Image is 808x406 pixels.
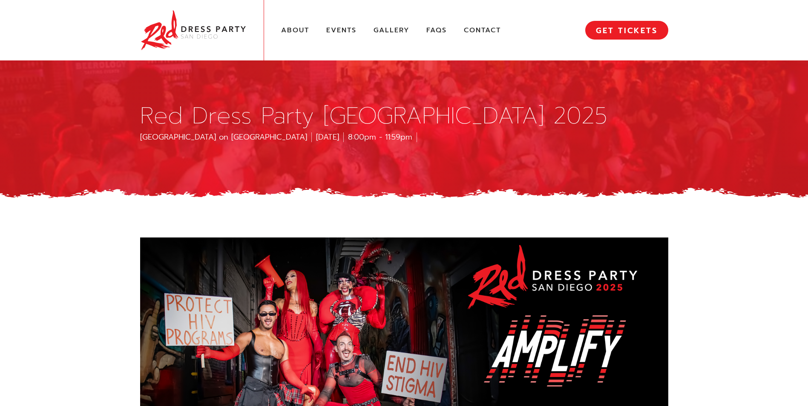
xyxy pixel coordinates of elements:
img: Red Dress Party San Diego [140,9,247,52]
a: FAQs [426,26,447,35]
h1: Red Dress Party [GEOGRAPHIC_DATA] 2025 [140,104,607,127]
a: Gallery [374,26,409,35]
div: [DATE] [316,132,344,142]
a: Events [326,26,357,35]
div: 8:00pm - 11:59pm [348,132,417,142]
a: Contact [464,26,501,35]
a: GET TICKETS [585,21,668,40]
a: About [281,26,309,35]
div: [GEOGRAPHIC_DATA] on [GEOGRAPHIC_DATA] [140,132,312,142]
